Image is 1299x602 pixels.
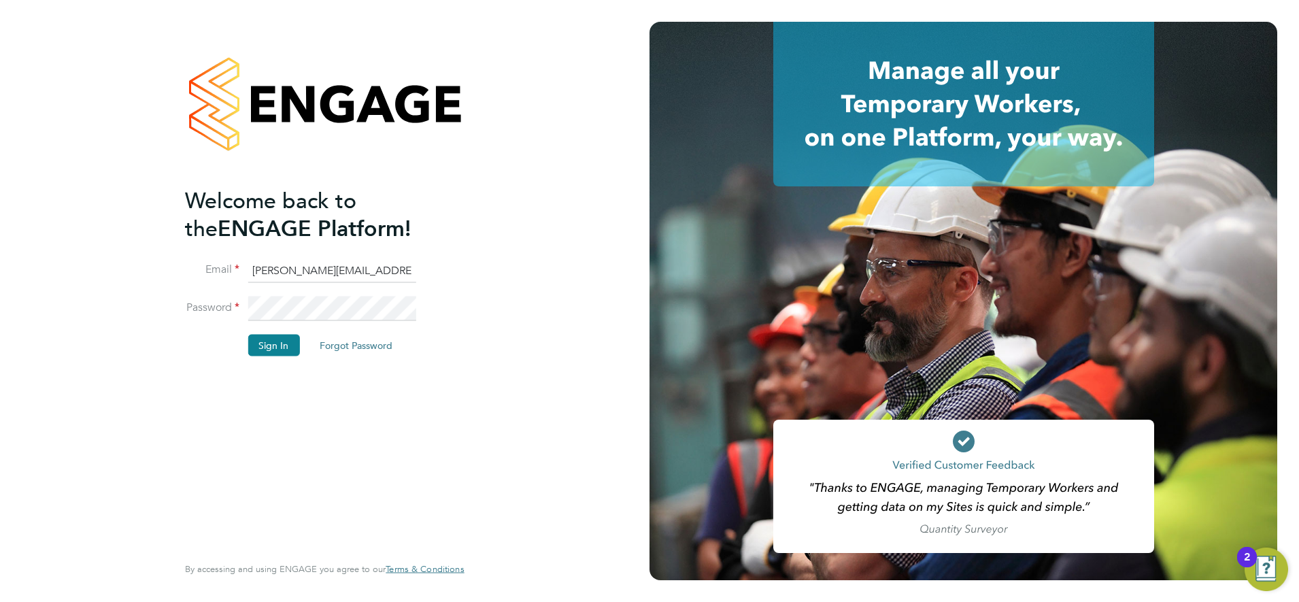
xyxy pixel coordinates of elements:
h2: ENGAGE Platform! [185,186,450,242]
div: 2 [1244,557,1250,575]
a: Terms & Conditions [386,564,464,575]
button: Forgot Password [309,335,403,356]
label: Email [185,263,239,277]
label: Password [185,301,239,315]
span: Welcome back to the [185,187,356,241]
button: Open Resource Center, 2 new notifications [1245,548,1288,591]
button: Sign In [248,335,299,356]
span: Terms & Conditions [386,563,464,575]
span: By accessing and using ENGAGE you agree to our [185,563,464,575]
input: Enter your work email... [248,258,416,283]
